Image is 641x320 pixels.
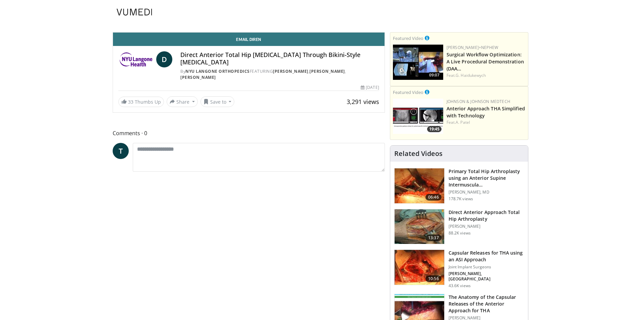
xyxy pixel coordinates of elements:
[449,230,471,236] p: 88.2K views
[447,99,510,104] a: Johnson & Johnson MedTech
[118,97,164,107] a: 33 Thumbs Up
[395,209,444,244] img: 294118_0000_1.png.150x105_q85_crop-smart_upscale.jpg
[449,264,524,270] p: Joint Implant Surgeons
[449,224,524,229] p: [PERSON_NAME]
[273,68,308,74] a: [PERSON_NAME]
[180,74,216,80] a: [PERSON_NAME]
[393,45,443,80] img: bcfc90b5-8c69-4b20-afee-af4c0acaf118.150x105_q85_crop-smart_upscale.jpg
[393,99,443,134] a: 19:45
[449,250,524,263] h3: Capsular Releases for THA using an ASI Approach
[449,168,524,188] h3: Primary Total Hip Arthroplasty using an Anterior Supine Intermuscular Approach
[394,209,524,245] a: 13:37 Direct Anterior Approach Total Hip Arthroplasty [PERSON_NAME] 88.2K views
[113,143,129,159] a: T
[393,89,423,95] small: Featured Video
[425,88,429,96] a: This is paid for by Johnson & Johnson MedTech
[117,9,152,15] img: VuMedi Logo
[113,33,385,46] a: Email Diren
[425,275,442,282] span: 10:56
[394,250,524,288] a: 10:56 Capsular Releases for THA using an ASI Approach Joint Implant Surgeons [PERSON_NAME], [GEOG...
[394,168,524,204] a: 06:46 Primary Total Hip Arthroplasty using an Anterior Supine Intermuscula… [PERSON_NAME], MD 178...
[128,99,133,105] span: 33
[156,51,172,67] a: D
[395,250,444,285] img: 314571_3.png.150x105_q85_crop-smart_upscale.jpg
[180,68,379,81] div: By FEATURING , ,
[309,68,345,74] a: [PERSON_NAME]
[425,34,429,42] a: This is paid for by Smith+Nephew
[200,96,235,107] button: Save to
[393,99,443,134] img: 06bb1c17-1231-4454-8f12-6191b0b3b81a.150x105_q85_crop-smart_upscale.jpg
[393,45,443,80] a: 09:07
[167,96,198,107] button: Share
[447,105,525,119] a: Anterior Approach THA Simplified with Technology
[427,72,442,78] span: 09:07
[113,129,385,138] span: Comments 0
[394,150,443,158] h4: Related Videos
[347,98,379,106] span: 3,291 views
[427,126,442,132] span: 19:45
[118,51,154,67] img: NYU Langone Orthopedics
[185,68,250,74] a: NYU Langone Orthopedics
[456,72,486,78] a: G. Haidukewych
[447,51,524,72] a: Surgical Workflow Optimization: A Live Procedural Demonstration (DAA…
[180,51,379,66] h4: Direct Anterior Total Hip [MEDICAL_DATA] Through Bikini-Style [MEDICAL_DATA]
[456,119,470,125] a: A. Patel
[447,51,525,72] h3: Surgical Workflow Optimization: A Live Procedural Demonstration (DAA Approach)
[449,209,524,222] h3: Direct Anterior Approach Total Hip Arthroplasty
[425,194,442,201] span: 06:46
[449,294,524,314] h3: The Anatomy of the Capsular Releases of the Anterior Approach for THA
[425,234,442,241] span: 13:37
[393,35,423,41] small: Featured Video
[447,119,525,125] div: Feat.
[361,85,379,91] div: [DATE]
[449,283,471,288] p: 43.6K views
[395,168,444,203] img: 263423_3.png.150x105_q85_crop-smart_upscale.jpg
[447,72,525,78] div: Feat.
[449,271,524,282] p: Keith Berend, MD
[449,196,473,202] p: 178.7K views
[447,45,498,50] a: [PERSON_NAME]+Nephew
[449,190,524,195] p: [PERSON_NAME], MD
